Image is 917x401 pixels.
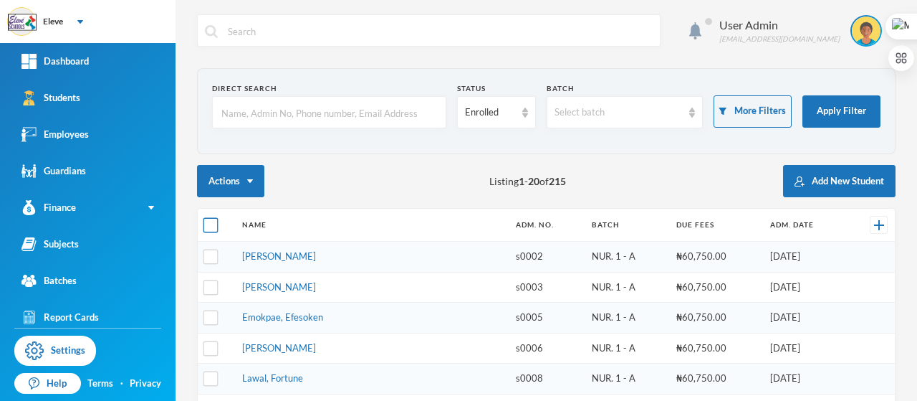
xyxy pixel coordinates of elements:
[783,165,896,197] button: Add New Student
[669,272,763,303] td: ₦60,750.00
[763,272,848,303] td: [DATE]
[669,209,763,242] th: Due Fees
[21,164,86,179] div: Guardians
[669,242,763,273] td: ₦60,750.00
[874,220,884,230] img: +
[763,303,848,334] td: [DATE]
[8,8,37,37] img: logo
[220,97,438,129] input: Name, Admin No, Phone number, Email Address
[509,242,585,273] td: s0002
[489,174,566,189] span: Listing - of
[509,209,585,242] th: Adm. No.
[130,377,161,391] a: Privacy
[763,242,848,273] td: [DATE]
[519,175,524,187] b: 1
[802,95,880,128] button: Apply Filter
[21,273,77,288] div: Batches
[763,364,848,395] td: [DATE]
[763,209,848,242] th: Adm. Date
[465,105,514,120] div: Enrolled
[242,281,316,293] a: [PERSON_NAME]
[87,377,113,391] a: Terms
[43,15,63,28] div: Eleve
[585,209,669,242] th: Batch
[242,311,323,323] a: Emokpae, Efesoken
[21,90,80,105] div: Students
[242,372,303,384] a: Lawal, Fortune
[235,209,509,242] th: Name
[669,364,763,395] td: ₦60,750.00
[197,165,264,197] button: Actions
[585,242,669,273] td: NUR. 1 - A
[585,333,669,364] td: NUR. 1 - A
[763,333,848,364] td: [DATE]
[719,34,840,44] div: [EMAIL_ADDRESS][DOMAIN_NAME]
[509,364,585,395] td: s0008
[21,54,89,69] div: Dashboard
[205,25,218,38] img: search
[714,95,792,128] button: More Filters
[554,105,682,120] div: Select batch
[457,83,535,94] div: Status
[528,175,539,187] b: 20
[719,16,840,34] div: User Admin
[14,373,81,395] a: Help
[14,336,96,366] a: Settings
[226,15,653,47] input: Search
[585,364,669,395] td: NUR. 1 - A
[21,127,89,142] div: Employees
[509,303,585,334] td: s0005
[242,250,316,262] a: [PERSON_NAME]
[21,237,79,252] div: Subjects
[585,272,669,303] td: NUR. 1 - A
[509,272,585,303] td: s0003
[852,16,880,45] img: STUDENT
[212,83,446,94] div: Direct Search
[242,342,316,354] a: [PERSON_NAME]
[585,303,669,334] td: NUR. 1 - A
[21,310,99,325] div: Report Cards
[120,377,123,391] div: ·
[669,303,763,334] td: ₦60,750.00
[509,333,585,364] td: s0006
[21,200,76,215] div: Finance
[547,83,703,94] div: Batch
[549,175,566,187] b: 215
[669,333,763,364] td: ₦60,750.00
